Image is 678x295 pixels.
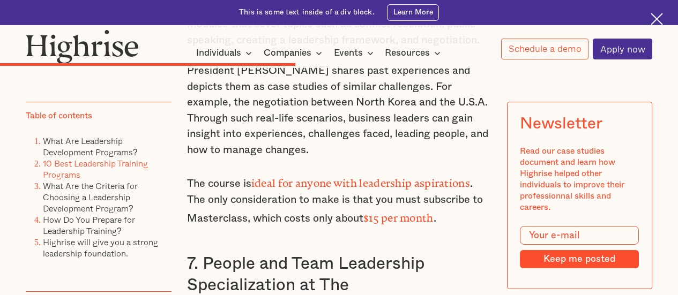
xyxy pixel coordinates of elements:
p: President [PERSON_NAME] shares past experiences and depicts them as case studies of similar chall... [187,63,491,158]
a: Highrise will give you a strong leadership foundation. [43,236,158,260]
div: Table of contents [26,110,92,122]
div: Newsletter [520,115,602,133]
a: What Are the Criteria for Choosing a Leadership Development Program? [43,179,138,215]
div: Resources [385,47,444,59]
div: Events [334,47,377,59]
a: Learn More [387,4,439,21]
div: Companies [264,47,311,59]
a: Schedule a demo [501,39,588,59]
strong: ideal for anyone with leadership aspirations [251,177,470,184]
div: Individuals [196,47,255,59]
input: Keep me posted [520,250,639,268]
div: Resources [385,47,430,59]
img: Cross icon [651,13,663,25]
a: How Do You Prepare for Leadership Training? [43,213,135,237]
a: Apply now [593,39,652,59]
div: This is some text inside of a div block. [239,7,375,18]
input: Your e-mail [520,226,639,245]
a: 10 Best Leadership Training Programs [43,157,148,181]
a: What Are Leadership Development Programs? [43,134,138,158]
form: Modal Form [520,226,639,268]
div: Events [334,47,363,59]
div: Companies [264,47,325,59]
strong: $15 per month [363,212,434,218]
div: Individuals [196,47,241,59]
img: Highrise logo [26,29,139,64]
p: The course is . The only consideration to make is that you must subscribe to Masterclass, which c... [187,173,491,227]
p: ‍ [26,259,171,270]
div: Read our case studies document and learn how Highrise helped other individuals to improve their p... [520,146,639,213]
